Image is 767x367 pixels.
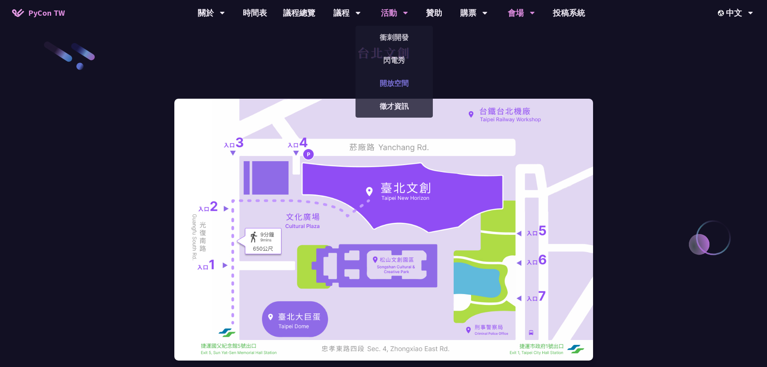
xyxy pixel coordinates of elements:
a: 徵才資訊 [356,97,433,116]
img: 會場地圖 [174,99,593,361]
span: PyCon TW [28,7,65,19]
a: 開放空間 [356,74,433,93]
a: 衝刺開發 [356,28,433,47]
img: Locale Icon [718,10,726,16]
a: PyCon TW [4,3,73,23]
img: Home icon of PyCon TW 2025 [12,9,24,17]
a: 閃電秀 [356,51,433,70]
